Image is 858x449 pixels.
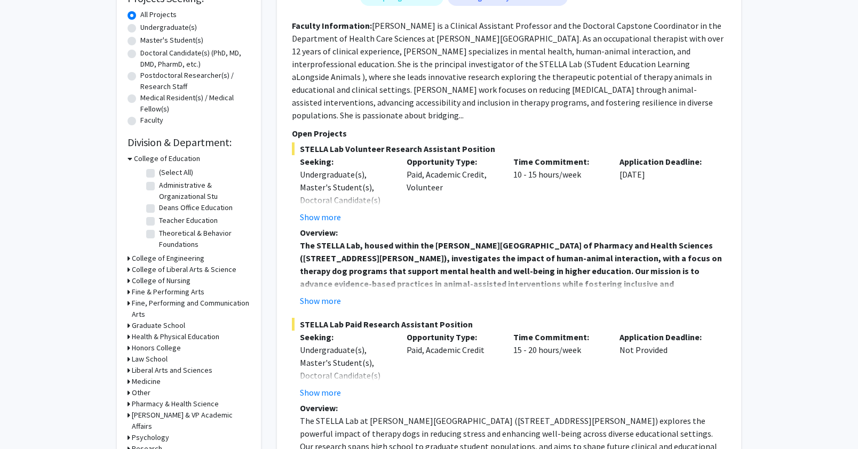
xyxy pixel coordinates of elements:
h3: Other [132,387,150,398]
label: Undergraduate(s) [140,22,197,33]
label: Administrative & Organizational Stu [159,180,248,202]
button: Show more [300,386,341,399]
p: Opportunity Type: [407,155,497,168]
h3: Medicine [132,376,161,387]
h3: College of Nursing [132,275,190,286]
span: STELLA Lab Volunteer Research Assistant Position [292,142,726,155]
div: 15 - 20 hours/week [505,331,612,399]
h3: Graduate School [132,320,185,331]
h3: Fine & Performing Arts [132,286,204,298]
div: Paid, Academic Credit, Volunteer [399,155,505,223]
h2: Division & Department: [128,136,250,149]
label: Postdoctoral Researcher(s) / Research Staff [140,70,250,92]
p: Opportunity Type: [407,331,497,343]
p: Application Deadline: [619,155,710,168]
p: Open Projects [292,127,726,140]
button: Show more [300,211,341,223]
div: Undergraduate(s), Master's Student(s), Doctoral Candidate(s) (PhD, MD, DMD, PharmD, etc.), Postdo... [300,343,391,446]
p: Time Commitment: [513,331,604,343]
b: Faculty Information: [292,20,372,31]
fg-read-more: [PERSON_NAME] is a Clinical Assistant Professor and the Doctoral Capstone Coordinator in the Depa... [292,20,724,121]
div: Undergraduate(s), Master's Student(s), Doctoral Candidate(s) (PhD, MD, DMD, PharmD, etc.), Postdo... [300,168,391,270]
h3: College of Engineering [132,253,204,264]
strong: The STELLA Lab, housed within the [PERSON_NAME][GEOGRAPHIC_DATA] of Pharmacy and Health Sciences ... [300,240,725,327]
strong: Overview: [300,227,338,238]
label: Teacher Education [159,215,218,226]
label: Doctoral Candidate(s) (PhD, MD, DMD, PharmD, etc.) [140,47,250,70]
h3: Fine, Performing and Communication Arts [132,298,250,320]
h3: Health & Physical Education [132,331,219,342]
h3: Honors College [132,342,181,354]
h3: Psychology [132,432,169,443]
label: Faculty [140,115,163,126]
div: Paid, Academic Credit [399,331,505,399]
h3: Pharmacy & Health Science [132,398,219,410]
div: [DATE] [611,155,718,223]
label: (Select All) [159,167,193,178]
iframe: Chat [8,401,45,441]
h3: College of Education [134,153,200,164]
button: Show more [300,294,341,307]
p: Time Commitment: [513,155,604,168]
strong: Overview: [300,403,338,413]
label: Deans Office Education [159,202,233,213]
div: Not Provided [611,331,718,399]
p: Seeking: [300,155,391,168]
h3: Law School [132,354,168,365]
div: 10 - 15 hours/week [505,155,612,223]
label: Medical Resident(s) / Medical Fellow(s) [140,92,250,115]
p: Seeking: [300,331,391,343]
label: All Projects [140,9,177,20]
h3: Liberal Arts and Sciences [132,365,212,376]
h3: College of Liberal Arts & Science [132,264,236,275]
label: Theoretical & Behavior Foundations [159,228,248,250]
span: STELLA Lab Paid Research Assistant Position [292,318,726,331]
label: Master's Student(s) [140,35,203,46]
h3: [PERSON_NAME] & VP Academic Affairs [132,410,250,432]
p: Application Deadline: [619,331,710,343]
